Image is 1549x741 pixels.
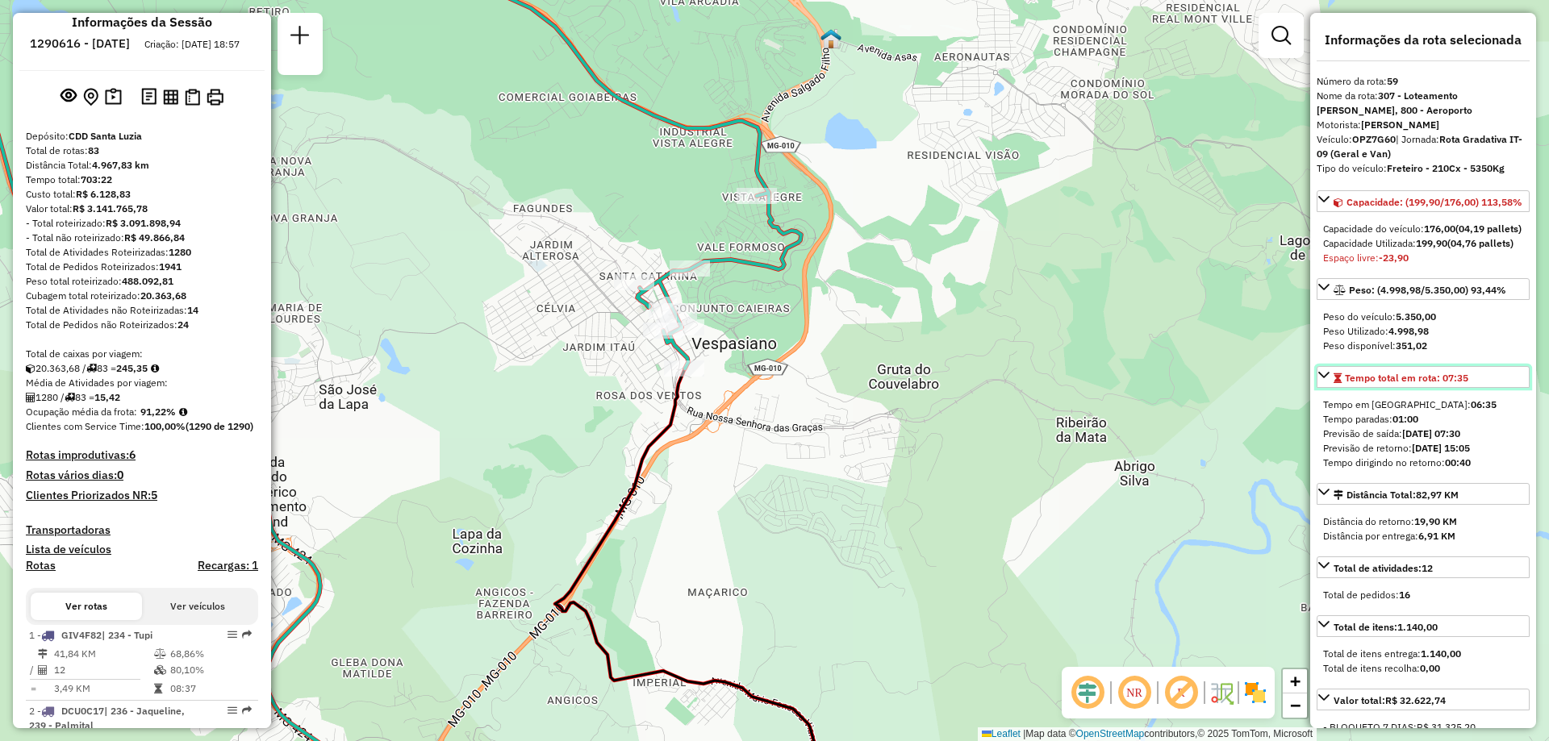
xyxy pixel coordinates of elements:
[1387,75,1398,87] strong: 59
[169,646,251,662] td: 68,86%
[154,665,166,675] i: % de utilização da cubagem
[86,364,97,373] i: Total de rotas
[1334,693,1446,708] div: Valor total:
[1323,236,1523,251] div: Capacidade Utilizada:
[1420,662,1440,674] strong: 0,00
[1317,278,1530,300] a: Peso: (4.998,98/5.350,00) 93,44%
[1323,412,1523,427] div: Tempo paradas:
[242,630,252,639] em: Rota exportada
[26,303,258,318] div: Total de Atividades não Roteirizadas:
[1349,284,1506,296] span: Peso: (4.998,98/5.350,00) 93,44%
[26,129,258,144] div: Depósito:
[284,19,316,56] a: Nova sessão e pesquisa
[26,406,137,418] span: Ocupação média da frota:
[1323,456,1523,470] div: Tempo dirigindo no retorno:
[1317,89,1530,118] div: Nome da rota:
[1317,133,1522,160] span: | Jornada:
[1317,556,1530,578] a: Total de atividades:12
[117,468,123,482] strong: 0
[1323,661,1523,676] div: Total de itens recolha:
[1317,689,1530,710] a: Valor total:R$ 32.622,74
[1323,339,1523,353] div: Peso disponível:
[1317,118,1530,132] div: Motorista:
[1317,74,1530,89] div: Número da rota:
[26,260,258,274] div: Total de Pedidos Roteirizados:
[26,144,258,158] div: Total de rotas:
[186,420,253,432] strong: (1290 de 1290)
[1347,196,1522,208] span: Capacidade: (199,90/176,00) 113,58%
[30,36,130,51] h6: 1290616 - [DATE]
[1317,391,1530,477] div: Tempo total em rota: 07:35
[29,705,185,731] span: 2 -
[26,274,258,289] div: Peso total roteirizado:
[26,393,35,402] i: Total de Atividades
[26,468,258,482] h4: Rotas vários dias:
[81,173,112,185] strong: 703:22
[26,559,56,572] a: Rotas
[1317,508,1530,550] div: Distância Total:82,97 KM
[1068,673,1107,712] span: Ocultar deslocamento
[1387,162,1505,174] strong: Freteiro - 210Cx - 5350Kg
[1323,441,1523,456] div: Previsão de retorno:
[144,420,186,432] strong: 100,00%
[198,559,258,572] h4: Recargas: 1
[53,646,153,662] td: 41,84 KM
[38,665,48,675] i: Total de Atividades
[29,705,185,731] span: | 236 - Jaqueline, 239 - Palmital
[1422,562,1433,574] strong: 12
[1385,694,1446,706] strong: R$ 32.622,74
[26,390,258,405] div: 1280 / 83 =
[29,681,37,697] td: =
[26,245,258,260] div: Total de Atividades Roteirizadas:
[1317,215,1530,272] div: Capacidade: (199,90/176,00) 113,58%
[1317,161,1530,176] div: Tipo do veículo:
[203,85,227,109] button: Imprimir Rotas
[982,728,1021,739] a: Leaflet
[26,489,258,502] h4: Clientes Priorizados NR:
[1416,489,1459,501] span: 82,97 KM
[1396,339,1427,352] strong: 351,02
[1417,721,1476,733] span: R$ 31.325,20
[102,85,125,110] button: Painel de Sugestão
[106,217,181,229] strong: R$ 3.091.898,94
[1323,222,1523,236] div: Capacidade do veículo:
[242,706,252,715] em: Rota exportada
[1290,695,1301,715] span: −
[1424,223,1455,235] strong: 176,00
[1323,251,1523,265] div: Espaço livre:
[29,662,37,678] td: /
[1317,190,1530,212] a: Capacidade: (199,90/176,00) 113,58%
[1323,588,1523,602] div: Total de pedidos:
[138,85,160,110] button: Logs desbloquear sessão
[159,260,182,273] strong: 1941
[1334,620,1438,635] div: Total de itens:
[1447,237,1514,249] strong: (04,76 pallets)
[228,630,237,639] em: Opções
[92,159,149,171] strong: 4.967,83 km
[182,85,203,109] button: Visualizar Romaneio
[1290,671,1301,691] span: +
[26,420,144,432] span: Clientes com Service Time:
[1317,483,1530,505] a: Distância Total:82,97 KM
[1023,728,1025,739] span: |
[26,361,258,376] div: 20.363,68 / 83 =
[1345,372,1468,384] span: Tempo total em rota: 07:35
[94,391,120,403] strong: 15,42
[1414,515,1457,527] strong: 19,90 KM
[1323,514,1523,529] div: Distância do retorno:
[61,705,104,717] span: DCU0C17
[26,364,35,373] i: Cubagem total roteirizado
[29,629,152,641] span: 1 -
[1317,366,1530,388] a: Tempo total em rota: 07:35
[26,216,258,231] div: - Total roteirizado:
[1317,303,1530,360] div: Peso: (4.998,98/5.350,00) 93,44%
[26,347,258,361] div: Total de caixas por viagem:
[1242,680,1268,706] img: Exibir/Ocultar setores
[26,173,258,187] div: Tempo total:
[1317,581,1530,609] div: Total de atividades:12
[1323,427,1523,441] div: Previsão de saída:
[1283,693,1307,718] a: Zoom out
[122,275,173,287] strong: 488.092,81
[1076,728,1145,739] a: OpenStreetMap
